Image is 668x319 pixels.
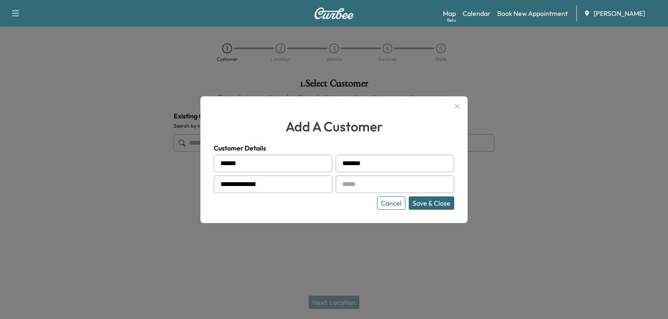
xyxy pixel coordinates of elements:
h4: Customer Details [214,143,454,153]
div: Beta [447,17,456,23]
a: Calendar [463,8,491,18]
a: Book New Appointment [497,8,568,18]
button: Save & Close [409,196,454,210]
a: MapBeta [443,8,456,18]
img: Curbee Logo [314,8,354,19]
button: Cancel [377,196,405,210]
span: [PERSON_NAME] [594,8,645,18]
h2: add a customer [214,116,454,136]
